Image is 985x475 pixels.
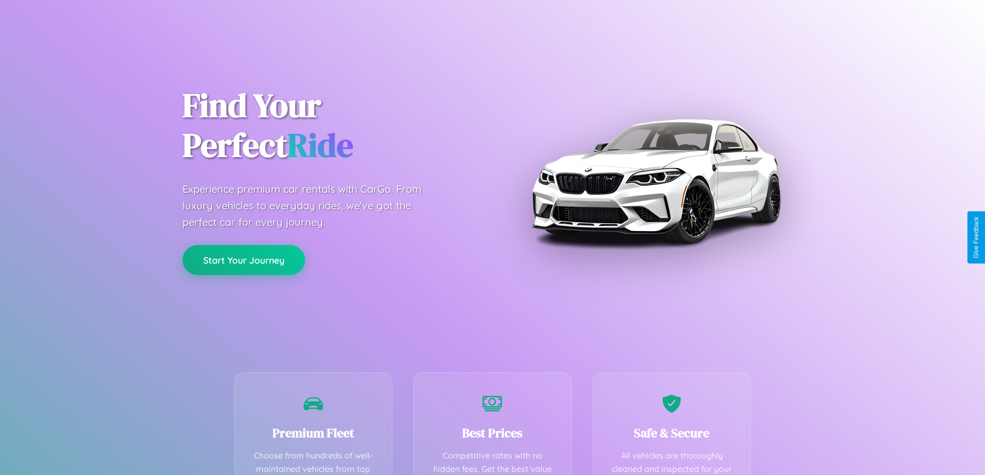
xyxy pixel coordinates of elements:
h3: Premium Fleet [250,424,377,441]
h1: Find Your Perfect [183,86,477,165]
h3: Safe & Secure [609,424,735,441]
img: Premium BMW car rental vehicle [526,52,785,310]
h3: Best Prices [429,424,556,441]
p: Experience premium car rentals with CarGo. From luxury vehicles to everyday rides, we've got the ... [183,181,441,231]
div: Give Feedback [973,217,980,258]
span: Ride [287,122,353,167]
button: Start Your Journey [183,245,305,275]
